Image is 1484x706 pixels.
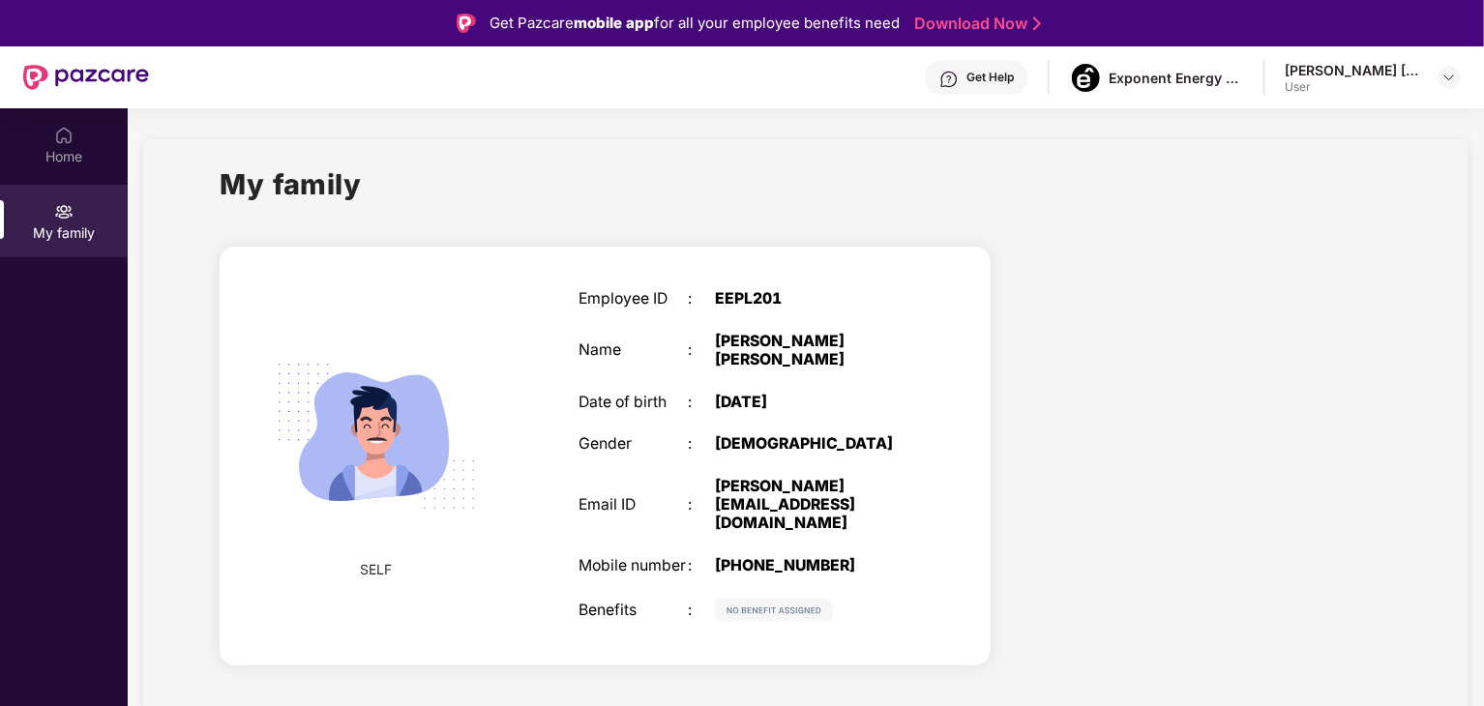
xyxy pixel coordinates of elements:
div: : [688,496,715,515]
div: Mobile number [579,557,688,575]
div: Name [579,341,688,360]
a: Download Now [914,14,1035,34]
div: User [1285,79,1420,95]
div: : [688,290,715,309]
img: New Pazcare Logo [23,65,149,90]
div: : [688,435,715,454]
div: Date of birth [579,394,688,412]
div: [DEMOGRAPHIC_DATA] [715,435,906,454]
div: Email ID [579,496,688,515]
img: svg+xml;base64,PHN2ZyB4bWxucz0iaHR0cDovL3d3dy53My5vcmcvMjAwMC9zdmciIHdpZHRoPSIyMjQiIGhlaWdodD0iMT... [253,313,499,559]
img: Stroke [1033,14,1041,34]
div: [PERSON_NAME] [PERSON_NAME] [1285,61,1420,79]
span: SELF [361,559,393,580]
div: EEPL201 [715,290,906,309]
div: [PERSON_NAME][EMAIL_ADDRESS][DOMAIN_NAME] [715,478,906,532]
img: Logo [457,14,476,33]
img: svg+xml;base64,PHN2ZyBpZD0iRHJvcGRvd24tMzJ4MzIiIHhtbG5zPSJodHRwOi8vd3d3LnczLm9yZy8yMDAwL3N2ZyIgd2... [1441,70,1457,85]
img: svg+xml;base64,PHN2ZyB4bWxucz0iaHR0cDovL3d3dy53My5vcmcvMjAwMC9zdmciIHdpZHRoPSIxMjIiIGhlaWdodD0iMj... [715,599,833,622]
div: [DATE] [715,394,906,412]
strong: mobile app [574,14,654,32]
div: Benefits [579,602,688,620]
div: Exponent Energy Private Limited [1109,69,1244,87]
div: : [688,602,715,620]
div: Get Pazcare for all your employee benefits need [490,12,900,35]
img: artboard%2022%20copy%202@2x.png [1072,64,1100,92]
div: Gender [579,435,688,454]
img: svg+xml;base64,PHN2ZyB3aWR0aD0iMjAiIGhlaWdodD0iMjAiIHZpZXdCb3g9IjAgMCAyMCAyMCIgZmlsbD0ibm9uZSIgeG... [54,202,74,221]
img: svg+xml;base64,PHN2ZyBpZD0iSGVscC0zMngzMiIgeG1sbnM9Imh0dHA6Ly93d3cudzMub3JnLzIwMDAvc3ZnIiB3aWR0aD... [939,70,959,89]
div: [PERSON_NAME] [PERSON_NAME] [715,333,906,369]
img: svg+xml;base64,PHN2ZyBpZD0iSG9tZSIgeG1sbnM9Imh0dHA6Ly93d3cudzMub3JnLzIwMDAvc3ZnIiB3aWR0aD0iMjAiIG... [54,126,74,145]
div: Employee ID [579,290,688,309]
div: : [688,341,715,360]
div: [PHONE_NUMBER] [715,557,906,575]
div: Get Help [966,70,1014,85]
div: : [688,394,715,412]
h1: My family [220,162,362,206]
div: : [688,557,715,575]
